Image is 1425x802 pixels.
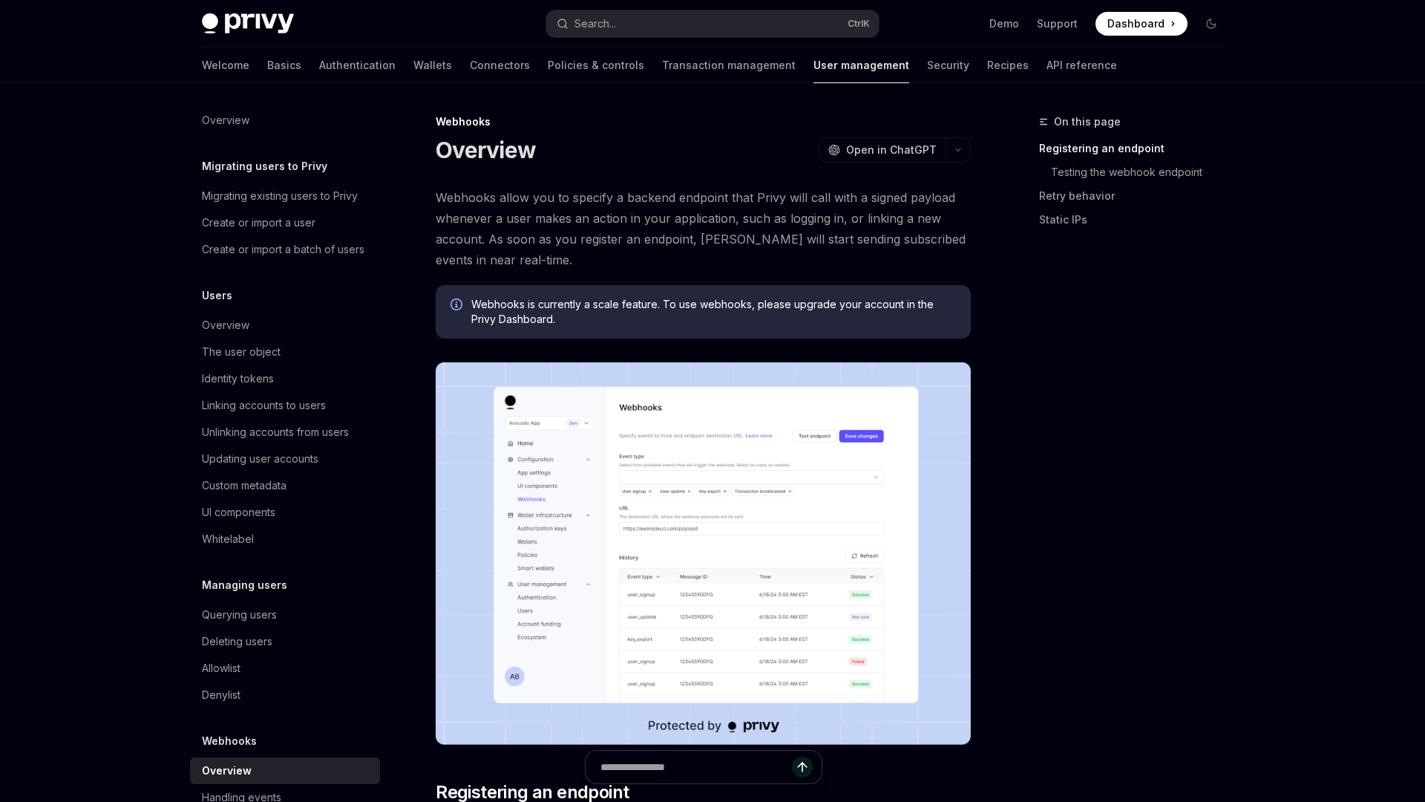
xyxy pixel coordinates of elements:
[202,762,252,780] div: Overview
[202,157,327,175] h5: Migrating users to Privy
[202,370,274,388] div: Identity tokens
[202,450,318,468] div: Updating user accounts
[989,16,1019,31] a: Demo
[190,209,380,236] a: Create or import a user
[1054,113,1121,131] span: On this page
[574,15,616,33] div: Search...
[202,732,257,750] h5: Webhooks
[202,633,272,651] div: Deleting users
[190,365,380,392] a: Identity tokens
[1046,48,1117,83] a: API reference
[202,477,286,495] div: Custom metadata
[202,343,281,361] div: The user object
[819,137,946,163] button: Open in ChatGPT
[202,606,277,624] div: Querying users
[202,111,249,129] div: Overview
[792,757,813,777] button: Send message
[813,48,909,83] a: User management
[190,183,380,209] a: Migrating existing users to Privy
[190,392,380,419] a: Linking accounts to users
[202,316,249,334] div: Overview
[190,107,380,134] a: Overview
[1039,137,1235,160] a: Registering an endpoint
[202,530,254,548] div: Whitelabel
[546,10,879,37] button: Search...CtrlK
[927,48,969,83] a: Security
[846,143,937,157] span: Open in ChatGPT
[987,48,1029,83] a: Recipes
[202,13,294,34] img: dark logo
[202,423,349,441] div: Unlinking accounts from users
[202,397,326,414] div: Linking accounts to users
[202,576,287,594] h5: Managing users
[436,187,971,270] span: Webhooks allow you to specify a backend endpoint that Privy will call with a signed payload whene...
[451,299,465,313] svg: Info
[1199,12,1223,36] button: Toggle dark mode
[1037,16,1078,31] a: Support
[190,682,380,708] a: Denylist
[202,287,232,304] h5: Users
[190,472,380,499] a: Custom metadata
[190,312,380,339] a: Overview
[1039,208,1235,232] a: Static IPs
[190,526,380,552] a: Whitelabel
[190,757,380,784] a: Overview
[436,362,971,745] img: images/Webhooks.png
[848,18,870,30] span: Ctrl K
[190,419,380,446] a: Unlinking accounts from users
[436,114,971,129] div: Webhooks
[319,48,396,83] a: Authentication
[190,446,380,472] a: Updating user accounts
[1095,12,1187,36] a: Dashboard
[413,48,452,83] a: Wallets
[202,214,315,232] div: Create or import a user
[1107,16,1164,31] span: Dashboard
[548,48,644,83] a: Policies & controls
[202,659,240,677] div: Allowlist
[1051,160,1235,184] a: Testing the webhook endpoint
[190,499,380,526] a: UI components
[1039,184,1235,208] a: Retry behavior
[662,48,796,83] a: Transaction management
[436,137,536,163] h1: Overview
[470,48,530,83] a: Connectors
[190,236,380,263] a: Create or import a batch of users
[202,187,358,205] div: Migrating existing users to Privy
[267,48,301,83] a: Basics
[190,339,380,365] a: The user object
[190,655,380,682] a: Allowlist
[190,601,380,628] a: Querying users
[471,297,956,327] span: Webhooks is currently a scale feature. To use webhooks, please upgrade your account in the Privy ...
[202,503,275,521] div: UI components
[202,241,364,258] div: Create or import a batch of users
[202,686,240,704] div: Denylist
[190,628,380,655] a: Deleting users
[202,48,249,83] a: Welcome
